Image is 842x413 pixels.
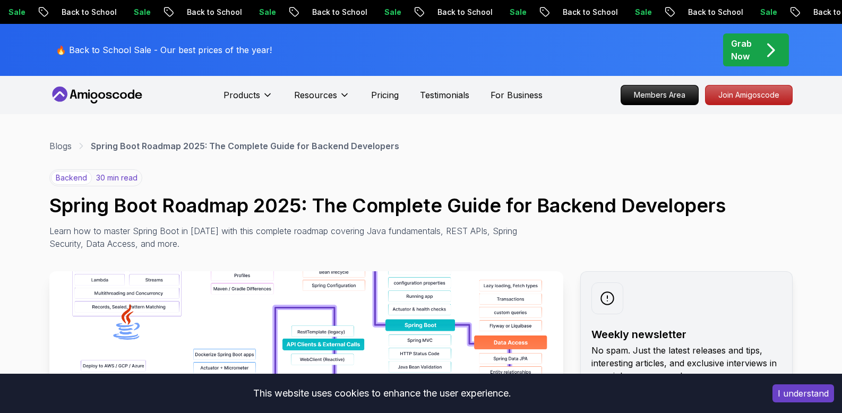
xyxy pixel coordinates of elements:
a: Members Area [621,85,699,105]
p: backend [51,171,92,185]
a: Testimonials [420,89,469,101]
p: Sale [737,7,771,18]
p: Products [224,89,260,101]
p: Sale [486,7,520,18]
p: Sale [361,7,395,18]
p: Back to School [289,7,361,18]
p: Sale [612,7,646,18]
button: Accept cookies [772,384,834,402]
h2: Weekly newsletter [591,327,781,342]
p: Sale [236,7,270,18]
a: Pricing [371,89,399,101]
p: Sale [110,7,144,18]
p: Back to School [539,7,612,18]
p: Join Amigoscode [706,85,792,105]
p: 30 min read [96,173,138,183]
p: No spam. Just the latest releases and tips, interesting articles, and exclusive interviews in you... [591,344,781,382]
p: 🔥 Back to School Sale - Our best prices of the year! [56,44,272,56]
a: Blogs [49,140,72,152]
div: This website uses cookies to enhance the user experience. [8,382,757,405]
button: Resources [294,89,350,110]
p: Back to School [665,7,737,18]
p: Back to School [38,7,110,18]
p: Back to School [164,7,236,18]
p: Back to School [414,7,486,18]
p: Resources [294,89,337,101]
h1: Spring Boot Roadmap 2025: The Complete Guide for Backend Developers [49,195,793,216]
p: Learn how to master Spring Boot in [DATE] with this complete roadmap covering Java fundamentals, ... [49,225,525,250]
p: Grab Now [731,37,752,63]
a: For Business [491,89,543,101]
a: Join Amigoscode [705,85,793,105]
button: Products [224,89,273,110]
p: Spring Boot Roadmap 2025: The Complete Guide for Backend Developers [91,140,399,152]
p: Members Area [621,85,698,105]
